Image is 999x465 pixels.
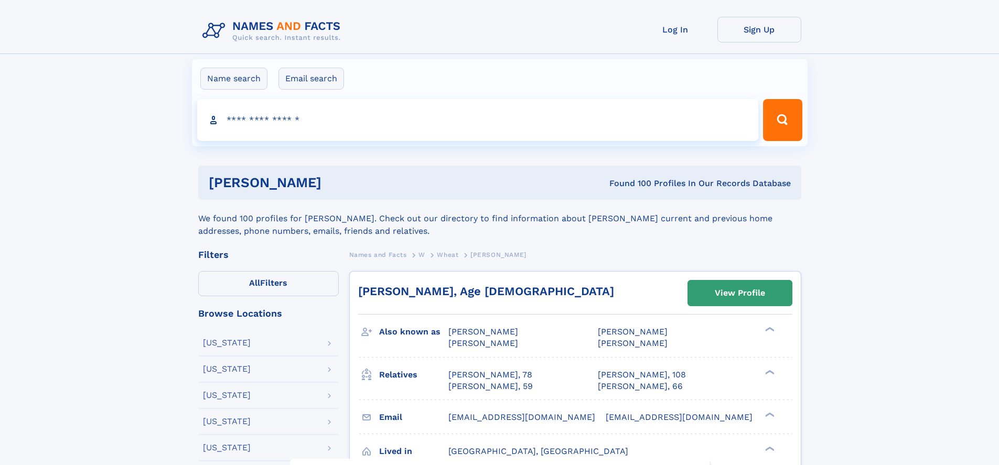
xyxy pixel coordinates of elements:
[762,326,775,333] div: ❯
[209,176,466,189] h1: [PERSON_NAME]
[200,68,267,90] label: Name search
[278,68,344,90] label: Email search
[448,369,532,381] a: [PERSON_NAME], 78
[197,99,759,141] input: search input
[198,271,339,296] label: Filters
[349,248,407,261] a: Names and Facts
[198,200,801,237] div: We found 100 profiles for [PERSON_NAME]. Check out our directory to find information about [PERSO...
[717,17,801,42] a: Sign Up
[249,278,260,288] span: All
[633,17,717,42] a: Log In
[379,323,448,341] h3: Also known as
[437,248,458,261] a: Wheat
[598,381,683,392] a: [PERSON_NAME], 66
[762,369,775,375] div: ❯
[762,445,775,452] div: ❯
[448,412,595,422] span: [EMAIL_ADDRESS][DOMAIN_NAME]
[379,366,448,384] h3: Relatives
[448,338,518,348] span: [PERSON_NAME]
[763,99,802,141] button: Search Button
[379,442,448,460] h3: Lived in
[203,444,251,452] div: [US_STATE]
[470,251,527,258] span: [PERSON_NAME]
[715,281,765,305] div: View Profile
[203,339,251,347] div: [US_STATE]
[688,280,792,306] a: View Profile
[606,412,753,422] span: [EMAIL_ADDRESS][DOMAIN_NAME]
[418,248,425,261] a: W
[598,338,668,348] span: [PERSON_NAME]
[448,327,518,337] span: [PERSON_NAME]
[198,17,349,45] img: Logo Names and Facts
[762,411,775,418] div: ❯
[203,417,251,426] div: [US_STATE]
[203,365,251,373] div: [US_STATE]
[448,446,628,456] span: [GEOGRAPHIC_DATA], [GEOGRAPHIC_DATA]
[437,251,458,258] span: Wheat
[418,251,425,258] span: W
[448,381,533,392] a: [PERSON_NAME], 59
[198,250,339,259] div: Filters
[598,369,686,381] a: [PERSON_NAME], 108
[203,391,251,399] div: [US_STATE]
[465,178,791,189] div: Found 100 Profiles In Our Records Database
[358,285,614,298] a: [PERSON_NAME], Age [DEMOGRAPHIC_DATA]
[379,408,448,426] h3: Email
[598,327,668,337] span: [PERSON_NAME]
[198,309,339,318] div: Browse Locations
